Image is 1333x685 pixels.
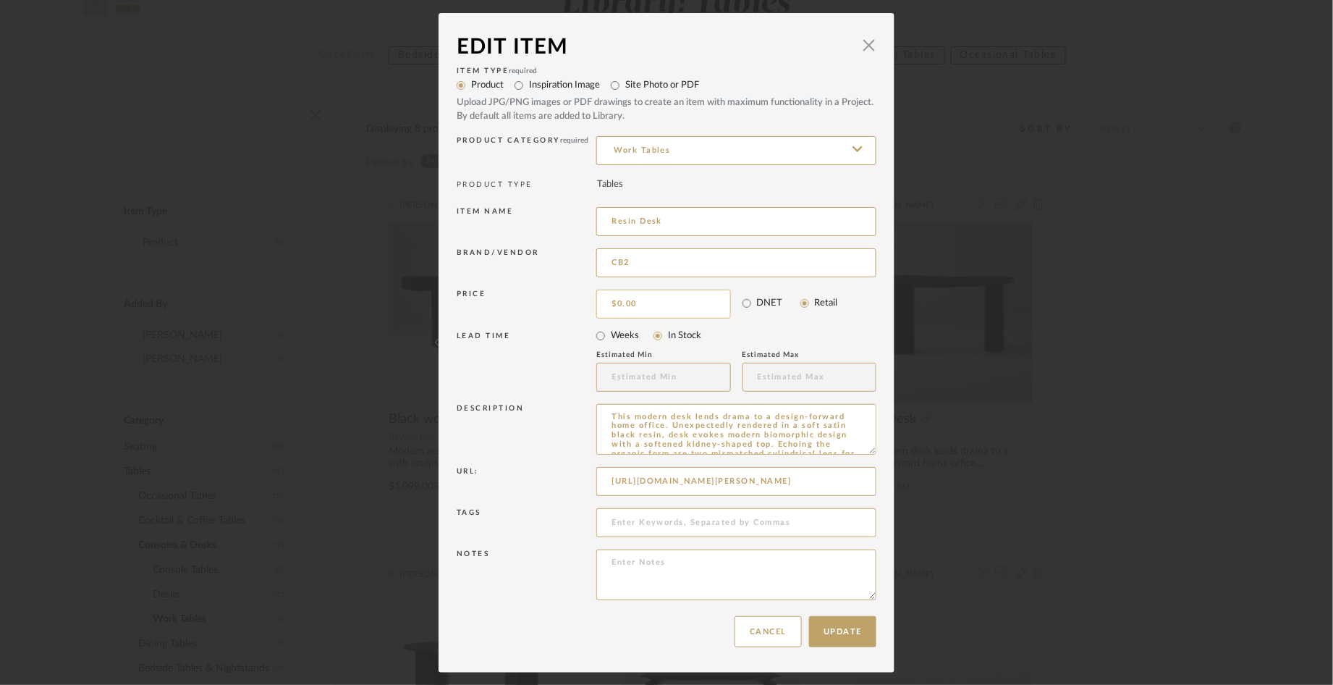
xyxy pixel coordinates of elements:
div: Estimated Max [742,350,844,359]
div: Tables [597,177,623,192]
div: Estimated Min [596,350,698,359]
label: Retail [815,296,838,311]
mat-radio-group: Select price type [742,293,877,314]
input: Unknown [596,248,876,277]
div: Product Category [457,136,596,166]
button: Close [855,31,884,60]
div: Item name [457,207,596,237]
div: Url: [457,467,596,497]
span: required [560,137,588,144]
button: Cancel [735,616,802,647]
div: Tags [457,508,596,538]
button: Update [809,616,876,647]
mat-radio-group: Select item type [596,326,876,346]
div: Price [457,290,596,314]
label: Inspiration Image [529,78,600,93]
div: LEAD TIME [457,332,596,392]
div: Description [457,404,596,455]
div: Upload JPG/PNG images or PDF drawings to create an item with maximum functionality in a Project. ... [457,96,876,124]
div: Brand/Vendor [457,248,596,278]
mat-radio-group: Select item type [457,75,876,124]
label: Site Photo or PDF [625,78,699,93]
label: DNET [757,296,783,311]
div: Item Type [457,67,876,75]
div: PRODUCT TYPE [457,174,597,196]
label: Weeks [611,329,639,343]
input: Type a category to search and select [596,136,876,165]
span: required [509,67,538,75]
input: Enter DNET Price [596,290,731,319]
label: Product [471,78,504,93]
input: Enter URL [596,467,876,496]
div: Notes [457,550,596,601]
input: Estimated Max [742,363,877,392]
label: In Stock [668,329,701,343]
input: Enter Name [596,207,876,236]
div: Edit Item [457,31,855,63]
input: Estimated Min [596,363,731,392]
input: Enter Keywords, Separated by Commas [596,508,876,537]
